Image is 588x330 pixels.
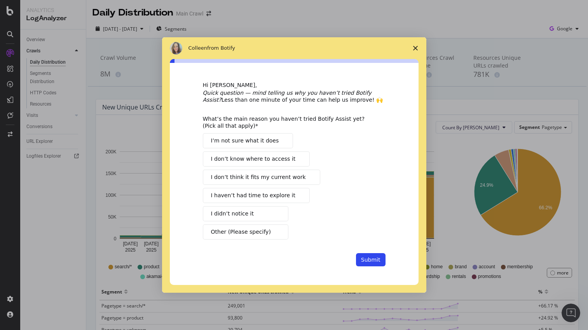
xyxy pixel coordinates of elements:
img: Profile image for Colleen [170,42,182,54]
div: Less than one minute of your time can help us improve! 🙌 [203,89,386,103]
button: Submit [356,253,386,266]
button: I don’t think it fits my current work [203,170,320,185]
span: I didn’t notice it [211,210,254,218]
span: I don’t think it fits my current work [211,173,306,181]
div: Hi [PERSON_NAME], [203,82,386,89]
span: I’m not sure what it does [211,137,279,145]
span: Close survey [405,37,426,59]
div: What’s the main reason you haven’t tried Botify Assist yet? (Pick all that apply) [203,115,374,129]
span: I don’t know where to access it [211,155,296,163]
button: I haven’t had time to explore it [203,188,310,203]
span: from Botify [207,45,235,51]
span: Colleen [188,45,208,51]
span: Other (Please specify) [211,228,271,236]
button: Other (Please specify) [203,224,288,240]
button: I’m not sure what it does [203,133,293,148]
i: Quick question — mind telling us why you haven’t tried Botify Assist? [203,90,372,103]
span: I haven’t had time to explore it [211,191,295,200]
button: I didn’t notice it [203,206,288,221]
button: I don’t know where to access it [203,151,310,167]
